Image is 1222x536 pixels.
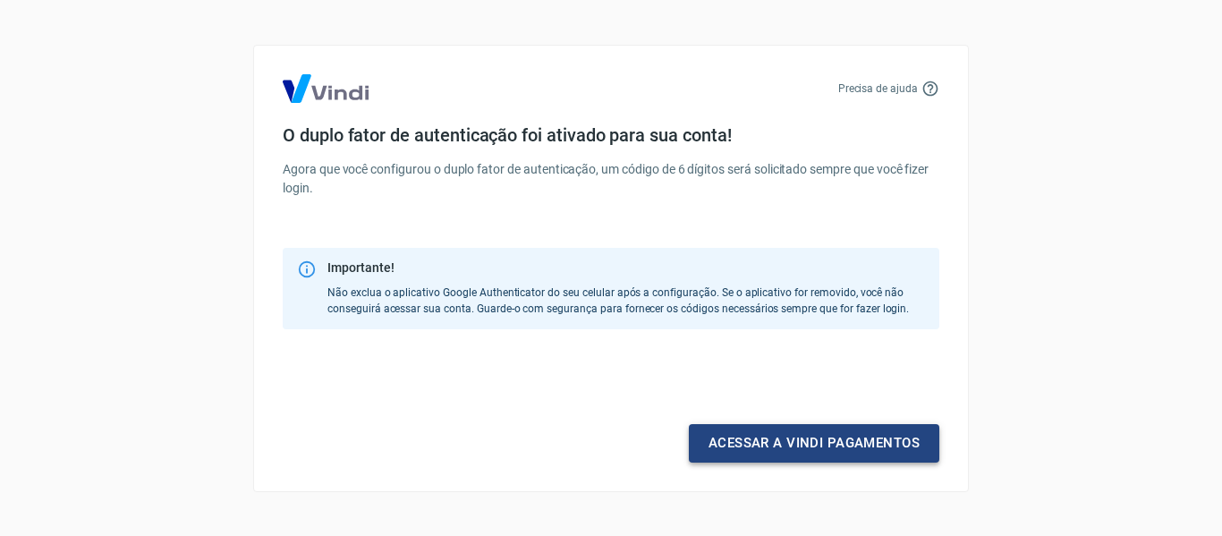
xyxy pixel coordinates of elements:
div: Não exclua o aplicativo Google Authenticator do seu celular após a configuração. Se o aplicativo ... [327,253,925,324]
img: Logo Vind [283,74,369,103]
a: Acessar a Vindi pagamentos [689,424,939,462]
p: Precisa de ajuda [838,81,918,97]
p: Agora que você configurou o duplo fator de autenticação, um código de 6 dígitos será solicitado s... [283,160,939,198]
h4: O duplo fator de autenticação foi ativado para sua conta! [283,124,939,146]
div: Importante! [327,259,925,277]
